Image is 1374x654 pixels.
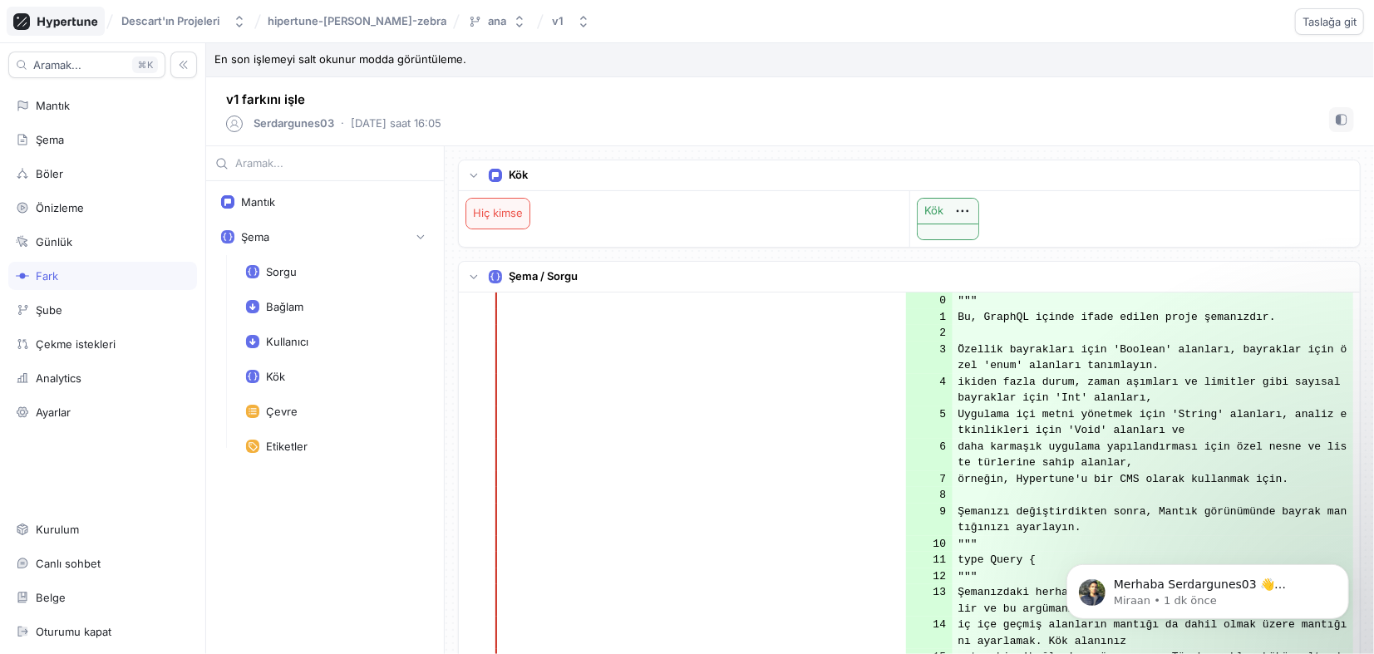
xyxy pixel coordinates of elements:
td: Uygulama içi metni yönetmek için 'String' alanları, analiz etkinlikleri için 'Void' alanları ve [953,406,1353,439]
p: Kök [509,167,528,184]
div: Şema [36,133,64,146]
td: """ [953,568,1353,585]
td: """ [953,536,1353,553]
td: 0 [906,293,953,309]
div: Bize Mesaj Gönderin [34,153,278,170]
div: Mantık [36,99,70,112]
td: """ [953,293,1353,309]
p: v1 farkını işle [226,91,305,110]
td: 9 [906,504,953,536]
span: Aramak... [33,60,81,70]
input: Aramak... [235,155,435,172]
span: Taslağa git [1303,17,1357,27]
td: Şemanızdaki herhangi bir alana bağımsız değişkenler ekleyebilir ve bu argümanları daha sonra [953,584,1353,617]
td: daha karmaşık uygulama yapılandırması için özel nesne ve liste türlerine sahip alanlar, [953,439,1353,471]
font: K [147,60,153,70]
td: 4 [906,374,953,406]
div: Sorgu [266,265,297,278]
td: Bu, GraphQL içinde ifade edilen proje şemanızdır. [953,309,1353,326]
div: v1 [552,14,564,28]
div: Çevre [266,405,298,418]
span: Ileti [239,560,260,572]
div: Bize Mesaj GönderinGenellikle birkaç dakika içinde yanıt veririz [17,139,316,219]
div: Şema [241,230,269,243]
td: 2 [906,325,953,342]
td: 10 [906,536,953,553]
div: Önizleme [36,201,84,214]
button: Descart'ın Projeleri [115,7,253,35]
div: Etiketler [266,440,308,453]
div: Oturumu kapat [36,625,111,638]
td: 8 [906,487,953,504]
div: Böler [36,167,63,180]
div: Fark [36,269,58,283]
img: logo [33,40,164,66]
p: Şema / Sorgu [509,268,578,285]
button: ana [461,7,533,35]
td: Şemanızı değiştirdikten sonra, Mantık görünümünde bayrak mantığınızı ayarlayın. [953,504,1353,536]
td: iç içe geçmiş alanların mantığı da dahil olmak üzere mantığını ayarlamak. Kök alanınız [953,617,1353,649]
div: Çekme istekleri [36,337,116,351]
button: v1 [545,7,597,35]
div: Kök [266,370,285,383]
iframe: Intercom notifications message [1042,529,1374,646]
td: ikiden fazla durum, zaman aşımları ve limitler gibi sayısal bayraklar için 'Int' alanları, [953,374,1353,406]
div: Mantık [241,195,275,209]
div: Analytics [36,371,81,385]
p: En son işlemeyi salt okunur modda görüntüleme. [206,43,1374,77]
div: Kurulum [36,523,79,536]
div: Ayarlar [36,406,71,419]
a: Belge [8,583,197,612]
div: Kök [924,203,943,219]
p: [DATE] saat 16:05 [351,116,441,132]
td: 5 [906,406,953,439]
img: Miraan için profil resmi [226,27,259,60]
td: örneğin, Hypertune'u bir CMS olarak kullanmak için. [953,471,1353,488]
span: hipertune-[PERSON_NAME]-zebra [268,15,446,27]
p: Serdargunes03 [254,116,334,132]
div: Kullanıcı [266,335,308,348]
div: Hiç kimse [466,199,529,229]
td: 7 [906,471,953,488]
td: 6 [906,439,953,471]
button: Taslağa git [1295,8,1364,35]
button: Aramak...K [8,52,165,78]
p: ‧ [341,116,344,132]
div: Descart'ın Projeleri [121,14,219,28]
td: 13 [906,584,953,617]
td: Özellik bayrakları için 'Boolean' alanları, bayraklar için özel 'enum' alanları tanımlayın. [953,342,1353,374]
td: 14 [906,617,953,649]
td: 3 [906,342,953,374]
td: 12 [906,568,953,585]
td: type Query { [953,552,1353,568]
span: Ev [76,560,91,572]
div: Canlı sohbet [36,557,101,570]
div: Günlük [36,235,72,248]
div: Kapatmak [286,27,316,57]
div: ana [488,14,506,28]
div: Şube [36,303,62,317]
div: Bağlam [266,300,303,313]
div: Belge [36,591,66,604]
td: 11 [906,552,953,568]
td: 1 [906,309,953,326]
button: Ileti [166,519,332,585]
div: Genellikle birkaç dakika içinde yanıt veririz [34,170,278,205]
